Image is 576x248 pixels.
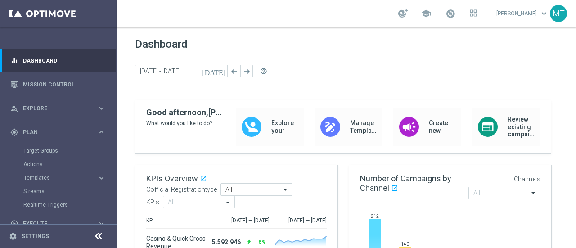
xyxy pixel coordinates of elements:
a: Realtime Triggers [23,201,94,208]
i: settings [9,232,17,240]
div: Actions [23,158,116,171]
button: equalizer Dashboard [10,57,106,64]
a: Streams [23,188,94,195]
div: MT [550,5,567,22]
a: [PERSON_NAME]keyboard_arrow_down [495,7,550,20]
i: equalizer [10,57,18,65]
i: play_circle_outline [10,220,18,228]
span: Templates [24,175,88,180]
div: Templates [23,171,116,185]
i: keyboard_arrow_right [97,104,106,113]
a: Settings [22,234,49,239]
div: Target Groups [23,144,116,158]
div: Dashboard [10,49,106,72]
i: person_search [10,104,18,113]
span: Explore [23,106,97,111]
a: Actions [23,161,94,168]
a: Mission Control [23,72,106,96]
span: Plan [23,130,97,135]
i: keyboard_arrow_right [97,174,106,182]
div: Execute [10,220,97,228]
button: Templates keyboard_arrow_right [23,174,106,181]
button: gps_fixed Plan keyboard_arrow_right [10,129,106,136]
a: Target Groups [23,147,94,154]
a: Dashboard [23,49,106,72]
i: keyboard_arrow_right [97,219,106,228]
span: Execute [23,221,97,226]
div: Realtime Triggers [23,198,116,212]
i: gps_fixed [10,128,18,136]
div: Streams [23,185,116,198]
span: keyboard_arrow_down [539,9,549,18]
div: Plan [10,128,97,136]
button: person_search Explore keyboard_arrow_right [10,105,106,112]
button: Mission Control [10,81,106,88]
button: play_circle_outline Execute keyboard_arrow_right [10,220,106,227]
div: Explore [10,104,97,113]
div: Templates [24,175,97,180]
span: school [421,9,431,18]
i: keyboard_arrow_right [97,128,106,136]
div: Mission Control [10,72,106,96]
